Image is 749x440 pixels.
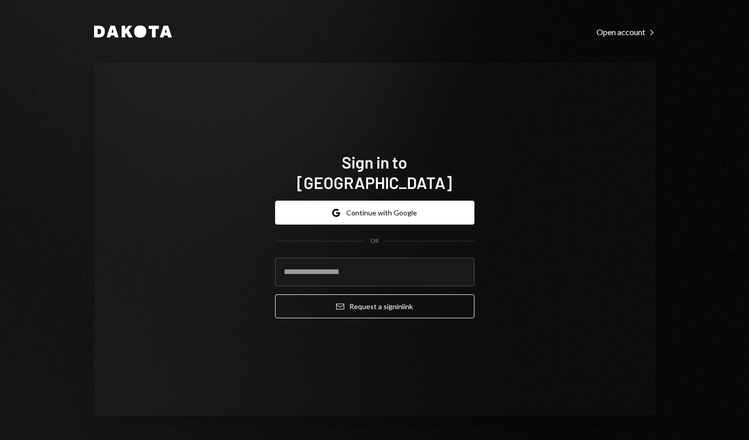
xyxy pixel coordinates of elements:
[596,26,655,37] a: Open account
[275,294,474,318] button: Request a signinlink
[370,237,379,245] div: OR
[275,201,474,225] button: Continue with Google
[596,27,655,37] div: Open account
[275,152,474,193] h1: Sign in to [GEOGRAPHIC_DATA]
